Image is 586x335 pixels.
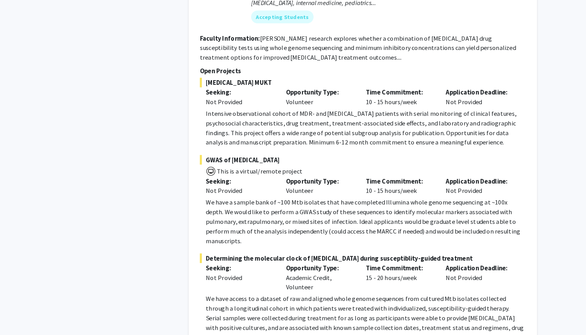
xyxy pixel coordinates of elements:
[243,21,303,33] mat-chip: Accepting Students
[271,265,348,293] div: Academic Credit, Volunteer
[348,181,426,200] div: 10 - 15 hours/week
[193,44,499,70] fg-read-more: [PERSON_NAME] research explores whether a combination of [MEDICAL_DATA] drug susceptibility tests...
[348,95,426,114] div: 10 - 15 hours/week
[199,202,509,248] p: We have a sample bank of ~100 Mtb isolates that have completed Illumina whole genome sequencing a...
[199,95,265,105] p: Seeking:
[431,95,497,105] p: Application Deadline:
[354,265,420,275] p: Time Commitment:
[431,265,497,275] p: Application Deadline:
[354,95,420,105] p: Time Commitment:
[209,172,293,180] span: This is a virtual/remote project
[271,181,348,200] div: Volunteer
[354,181,420,191] p: Time Commitment:
[426,95,503,114] div: Not Provided
[277,265,343,275] p: Opportunity Type:
[199,181,265,191] p: Seeking:
[431,181,497,191] p: Application Deadline:
[277,95,343,105] p: Opportunity Type:
[193,75,509,84] p: Open Projects
[426,181,503,200] div: Not Provided
[6,300,33,329] iframe: Chat
[199,275,265,284] div: Not Provided
[193,44,252,52] b: Faculty Information:
[199,191,265,200] div: Not Provided
[277,181,343,191] p: Opportunity Type:
[348,265,426,293] div: 15 - 20 hours/week
[193,86,509,95] span: [MEDICAL_DATA] MUKT
[199,265,265,275] p: Seeking:
[193,256,509,265] span: Determining the molecular clock of [MEDICAL_DATA] during susceptiblity-guided treatment
[193,161,509,170] span: GWAS of [MEDICAL_DATA]
[271,95,348,114] div: Volunteer
[426,265,503,293] div: Not Provided
[199,105,265,114] div: Not Provided
[199,116,509,153] p: Intensive observational cohort of MDR- and [MEDICAL_DATA] patients with serial monitoring of clin...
